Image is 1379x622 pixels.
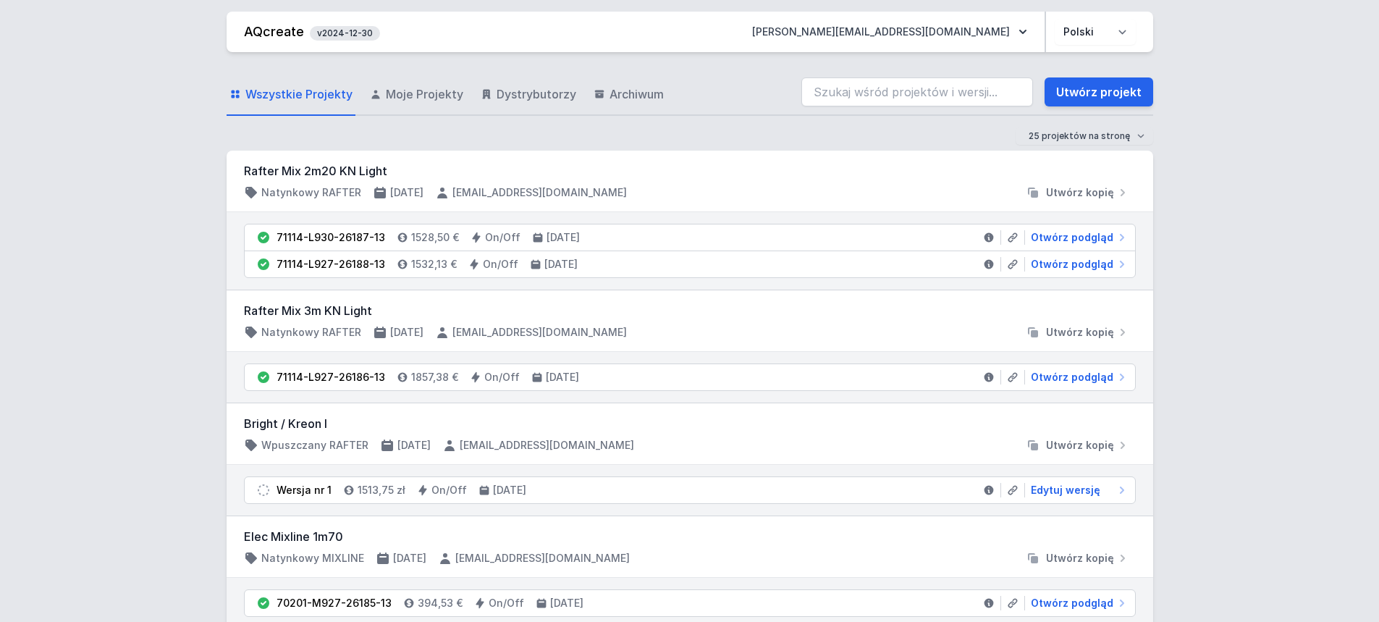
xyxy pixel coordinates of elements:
[1025,483,1129,497] a: Edytuj wersję
[411,370,458,384] h4: 1857,38 €
[1031,370,1113,384] span: Otwórz podgląd
[497,85,576,103] span: Dystrybutorzy
[277,370,385,384] div: 71114-L927-26186-13
[244,24,304,39] a: AQcreate
[493,483,526,497] h4: [DATE]
[478,74,579,116] a: Dystrybutorzy
[1046,438,1114,453] span: Utwórz kopię
[1020,551,1136,566] button: Utwórz kopię
[452,185,627,200] h4: [EMAIL_ADDRESS][DOMAIN_NAME]
[358,483,405,497] h4: 1513,75 zł
[485,230,520,245] h4: On/Off
[261,185,361,200] h4: Natynkowy RAFTER
[411,230,459,245] h4: 1528,50 €
[310,23,380,41] button: v2024-12-30
[245,85,353,103] span: Wszystkie Projekty
[261,551,364,566] h4: Natynkowy MIXLINE
[455,551,630,566] h4: [EMAIL_ADDRESS][DOMAIN_NAME]
[483,257,518,272] h4: On/Off
[801,77,1033,106] input: Szukaj wśród projektów i wersji...
[1046,185,1114,200] span: Utwórz kopię
[261,438,368,453] h4: Wpuszczany RAFTER
[1046,325,1114,340] span: Utwórz kopię
[277,483,332,497] div: Wersja nr 1
[546,370,579,384] h4: [DATE]
[1045,77,1153,106] a: Utwórz projekt
[317,28,373,39] span: v2024-12-30
[411,257,457,272] h4: 1532,13 €
[244,302,1136,319] h3: Rafter Mix 3m KN Light
[591,74,667,116] a: Archiwum
[418,596,463,610] h4: 394,53 €
[489,596,524,610] h4: On/Off
[1031,483,1100,497] span: Edytuj wersję
[390,325,423,340] h4: [DATE]
[277,596,392,610] div: 70201-M927-26185-13
[244,415,1136,432] h3: Bright / Kreon I
[367,74,466,116] a: Moje Projekty
[244,162,1136,180] h3: Rafter Mix 2m20 KN Light
[1031,257,1113,272] span: Otwórz podgląd
[544,257,578,272] h4: [DATE]
[1020,438,1136,453] button: Utwórz kopię
[1031,230,1113,245] span: Otwórz podgląd
[460,438,634,453] h4: [EMAIL_ADDRESS][DOMAIN_NAME]
[1025,230,1129,245] a: Otwórz podgląd
[484,370,520,384] h4: On/Off
[1025,596,1129,610] a: Otwórz podgląd
[227,74,355,116] a: Wszystkie Projekty
[431,483,467,497] h4: On/Off
[1031,596,1113,610] span: Otwórz podgląd
[741,19,1039,45] button: [PERSON_NAME][EMAIL_ADDRESS][DOMAIN_NAME]
[277,230,385,245] div: 71114-L930-26187-13
[244,528,1136,545] h3: Elec Mixline 1m70
[397,438,431,453] h4: [DATE]
[547,230,580,245] h4: [DATE]
[261,325,361,340] h4: Natynkowy RAFTER
[277,257,385,272] div: 71114-L927-26188-13
[550,596,583,610] h4: [DATE]
[610,85,664,103] span: Archiwum
[1025,370,1129,384] a: Otwórz podgląd
[393,551,426,566] h4: [DATE]
[1020,325,1136,340] button: Utwórz kopię
[256,483,271,497] img: draft.svg
[452,325,627,340] h4: [EMAIL_ADDRESS][DOMAIN_NAME]
[1025,257,1129,272] a: Otwórz podgląd
[390,185,423,200] h4: [DATE]
[386,85,463,103] span: Moje Projekty
[1055,19,1136,45] select: Wybierz język
[1046,551,1114,566] span: Utwórz kopię
[1020,185,1136,200] button: Utwórz kopię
